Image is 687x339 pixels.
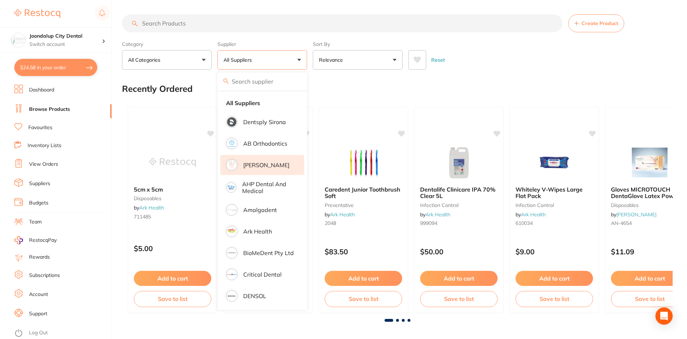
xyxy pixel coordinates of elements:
img: Gloves MICROTOUCH DentaGlove Latex Powder Free Small x 100 [626,145,673,180]
a: Support [29,310,47,317]
a: Log Out [29,329,48,336]
label: Supplier [217,41,307,47]
p: All Categories [128,56,163,63]
img: AB Orthodontics [227,139,236,148]
b: 5cm x 5cm [134,186,211,193]
button: Save to list [134,291,211,307]
button: $24.58 in your order [14,59,97,76]
a: Account [29,291,48,298]
p: Critical Dental [243,271,282,278]
p: $83.50 [325,248,402,256]
a: View Orders [29,161,58,168]
img: Joondalup City Dental [11,33,25,47]
img: Caredent Junior Toothbrush Soft [340,145,387,180]
button: Create Product [568,14,624,32]
button: Save to list [516,291,593,307]
span: by [420,211,450,218]
button: Save to list [420,291,498,307]
small: 610034 [516,220,593,226]
button: All Suppliers [217,50,307,70]
div: Open Intercom Messenger [655,307,673,325]
img: Dentsply Sirona [227,117,236,127]
a: Browse Products [29,106,70,113]
img: BioMeDent Pty Ltd [227,248,236,258]
p: Ark Health [243,228,272,235]
button: All Categories [122,50,212,70]
p: Switch account [29,41,102,48]
p: AB Orthodontics [243,140,287,147]
p: Dentsply Sirona [243,119,286,125]
a: Ark Health [139,204,164,211]
p: Amalgadent [243,207,277,213]
b: Whiteley V-Wipes Large Flat Pack [516,186,593,199]
small: disposables [134,196,211,201]
li: Clear selection [220,95,304,110]
span: Create Product [582,20,618,26]
button: Reset [429,50,447,70]
img: RestocqPay [14,236,23,244]
button: Add to cart [516,271,593,286]
a: Subscriptions [29,272,60,279]
span: by [325,211,355,218]
img: Critical Dental [227,270,236,279]
button: Add to cart [420,271,498,286]
a: Budgets [29,199,48,207]
small: 711485 [134,214,211,220]
a: Rewards [29,254,50,261]
small: infection control [420,202,498,208]
img: Whiteley V-Wipes Large Flat Pack [531,145,578,180]
small: infection control [516,202,593,208]
span: RestocqPay [29,237,57,244]
img: AHP Dental and Medical [227,183,235,192]
small: 2048 [325,220,402,226]
a: Suppliers [29,180,50,187]
small: 999094 [420,220,498,226]
p: All Suppliers [223,56,255,63]
img: Dentalife Clinicare IPA 70% Clear 5L [436,145,482,180]
img: 5cm x 5cm [149,145,196,180]
strong: All Suppliers [226,100,260,106]
a: Ark Health [425,211,450,218]
b: Dentalife Clinicare IPA 70% Clear 5L [420,186,498,199]
p: $5.00 [134,244,211,253]
p: AHP Dental and Medical [242,181,294,194]
h2: Recently Ordered [122,84,193,94]
p: $9.00 [516,248,593,256]
a: Inventory Lists [28,142,61,149]
img: Restocq Logo [14,9,60,18]
a: Restocq Logo [14,5,60,22]
p: DENSOL [243,293,266,299]
img: DENSOL [227,291,236,301]
small: preventative [325,202,402,208]
label: Sort By [313,41,403,47]
span: by [516,211,546,218]
a: RestocqPay [14,236,57,244]
p: Relevance [319,56,346,63]
p: BioMeDent Pty Ltd [243,250,294,256]
h4: Joondalup City Dental [29,33,102,40]
img: Amalgadent [227,205,236,215]
label: Category [122,41,212,47]
a: Ark Health [521,211,546,218]
img: Adam Dental [227,160,236,170]
span: by [134,204,164,211]
button: Log Out [14,328,109,339]
p: [PERSON_NAME] [243,162,290,168]
p: $50.00 [420,248,498,256]
a: Ark Health [330,211,355,218]
button: Save to list [325,291,402,307]
input: Search supplier [217,72,307,90]
button: Add to cart [325,271,402,286]
a: Dashboard [29,86,54,94]
a: Favourites [28,124,52,131]
a: [PERSON_NAME] [616,211,657,218]
img: Ark Health [227,227,236,236]
b: Caredent Junior Toothbrush Soft [325,186,402,199]
a: Team [29,218,42,226]
span: by [611,211,657,218]
button: Relevance [313,50,403,70]
button: Add to cart [134,271,211,286]
input: Search Products [122,14,563,32]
